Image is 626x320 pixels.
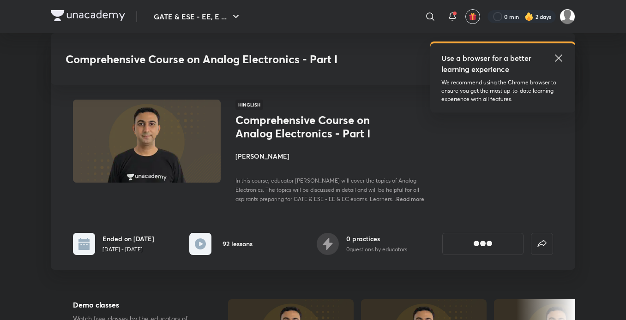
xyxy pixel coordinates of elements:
[346,245,407,254] p: 0 questions by educators
[223,239,253,249] h6: 92 lessons
[235,177,419,202] span: In this course, educator [PERSON_NAME] will cover the topics of Analog Electronics. The topics wi...
[469,12,477,21] img: avatar
[102,234,154,243] h6: Ended on [DATE]
[51,10,125,24] a: Company Logo
[346,234,407,243] h6: 0 practices
[51,10,125,21] img: Company Logo
[235,113,386,140] h1: Comprehensive Course on Analog Electronics - Part I
[396,195,424,202] span: Read more
[235,151,442,161] h4: [PERSON_NAME]
[531,233,553,255] button: false
[73,299,199,310] h5: Demo classes
[148,7,247,26] button: GATE & ESE - EE, E ...
[66,53,427,66] h3: Comprehensive Course on Analog Electronics - Part I
[235,100,263,110] span: Hinglish
[524,12,534,21] img: streak
[465,9,480,24] button: avatar
[441,78,564,103] p: We recommend using the Chrome browser to ensure you get the most up-to-date learning experience w...
[441,53,533,75] h5: Use a browser for a better learning experience
[72,99,222,184] img: Thumbnail
[102,245,154,254] p: [DATE] - [DATE]
[560,9,575,24] img: Juhi Yaduwanshi
[442,233,524,255] button: [object Object]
